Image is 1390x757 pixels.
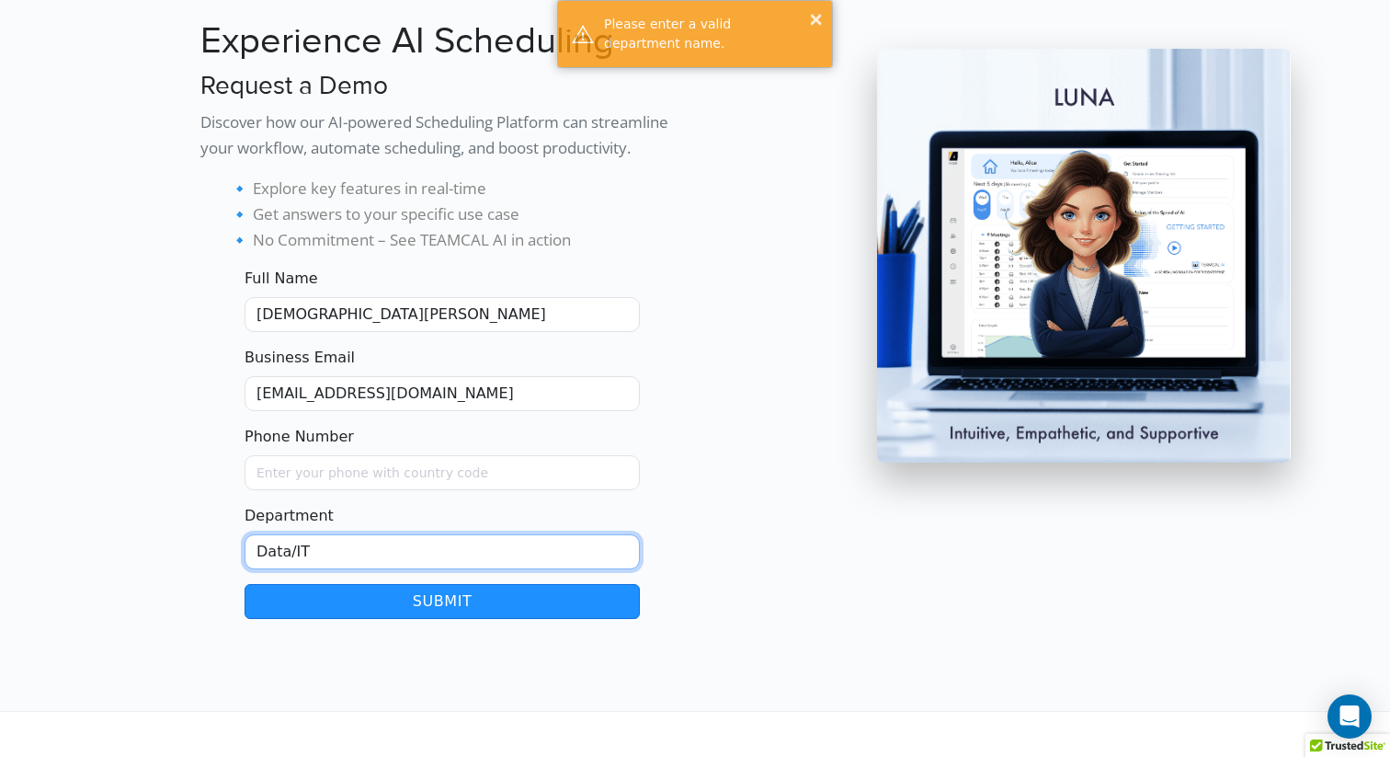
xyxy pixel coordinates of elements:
[245,426,354,448] label: Phone Number
[245,534,640,569] input: Enter your department/function
[245,347,355,369] label: Business Email
[200,19,684,63] h1: Experience AI Scheduling
[808,9,824,28] button: ×
[604,15,818,53] div: Please enter a valid department name.
[245,584,640,619] button: Submit
[245,268,318,290] label: Full Name
[230,176,684,201] li: 🔹 Explore key features in real-time
[245,505,334,527] label: Department
[230,201,684,227] li: 🔹 Get answers to your specific use case
[245,455,640,490] input: Enter your phone with country code
[877,49,1291,463] img: pic
[230,227,684,253] li: 🔹 No Commitment – See TEAMCAL AI in action
[200,71,684,102] h3: Request a Demo
[1327,694,1372,739] div: Open Intercom Messenger
[245,297,640,332] input: Name must only contain letters and spaces
[245,376,640,411] input: Enter your email
[200,109,684,161] p: Discover how our AI-powered Scheduling Platform can streamline your workflow, automate scheduling...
